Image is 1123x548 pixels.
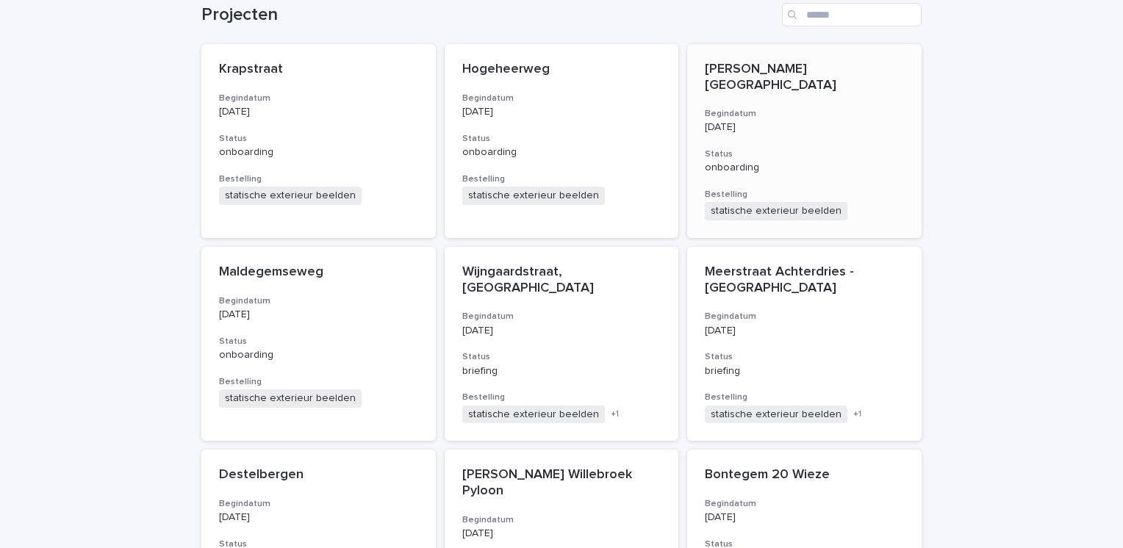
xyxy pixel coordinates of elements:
h3: Begindatum [219,295,418,307]
p: [DATE] [705,325,904,337]
h3: Bestelling [462,173,661,185]
p: Hogeheerweg [462,62,661,78]
a: [PERSON_NAME][GEOGRAPHIC_DATA]Begindatum[DATE]StatusonboardingBestellingstatische exterieur beelden [687,44,922,238]
p: onboarding [219,146,418,159]
h3: Bestelling [219,173,418,185]
p: Bontegem 20 Wieze [705,467,904,483]
h3: Bestelling [705,392,904,403]
h3: Status [219,133,418,145]
p: [DATE] [219,106,418,118]
p: [DATE] [219,309,418,321]
span: statische exterieur beelden [219,187,362,205]
h3: Status [462,351,661,363]
a: KrapstraatBegindatum[DATE]StatusonboardingBestellingstatische exterieur beelden [201,44,436,238]
span: + 1 [611,410,619,419]
h3: Begindatum [219,498,418,510]
p: Maldegemseweg [219,264,418,281]
h3: Status [462,133,661,145]
span: + 1 [853,410,861,419]
p: onboarding [462,146,661,159]
p: briefing [462,365,661,378]
p: briefing [705,365,904,378]
h3: Status [705,148,904,160]
h3: Bestelling [705,189,904,201]
h3: Begindatum [219,93,418,104]
p: [PERSON_NAME] Willebroek Pyloon [462,467,661,499]
p: [DATE] [462,325,661,337]
p: [DATE] [705,121,904,134]
p: [DATE] [462,527,661,540]
p: onboarding [219,349,418,361]
span: statische exterieur beelden [219,389,362,408]
h1: Projecten [201,4,776,26]
a: HogeheerwegBegindatum[DATE]StatusonboardingBestellingstatische exterieur beelden [445,44,679,238]
h3: Status [705,351,904,363]
p: [PERSON_NAME][GEOGRAPHIC_DATA] [705,62,904,93]
h3: Begindatum [462,93,661,104]
a: Wijngaardstraat, [GEOGRAPHIC_DATA]Begindatum[DATE]StatusbriefingBestellingstatische exterieur bee... [445,247,679,441]
h3: Begindatum [462,514,661,526]
h3: Bestelling [219,376,418,388]
p: Wijngaardstraat, [GEOGRAPHIC_DATA] [462,264,661,296]
p: onboarding [705,162,904,174]
p: Meerstraat Achterdries - [GEOGRAPHIC_DATA] [705,264,904,296]
h3: Begindatum [705,108,904,120]
span: statische exterieur beelden [705,405,847,424]
p: [DATE] [705,511,904,524]
span: statische exterieur beelden [462,187,605,205]
a: Meerstraat Achterdries - [GEOGRAPHIC_DATA]Begindatum[DATE]StatusbriefingBestellingstatische exter... [687,247,922,441]
h3: Begindatum [462,311,661,322]
h3: Begindatum [705,498,904,510]
p: [DATE] [462,106,661,118]
h3: Bestelling [462,392,661,403]
p: Destelbergen [219,467,418,483]
p: [DATE] [219,511,418,524]
span: statische exterieur beelden [462,405,605,424]
span: statische exterieur beelden [705,202,847,220]
h3: Status [219,336,418,347]
p: Krapstraat [219,62,418,78]
input: Search [782,3,922,26]
h3: Begindatum [705,311,904,322]
a: MaldegemsewegBegindatum[DATE]StatusonboardingBestellingstatische exterieur beelden [201,247,436,441]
